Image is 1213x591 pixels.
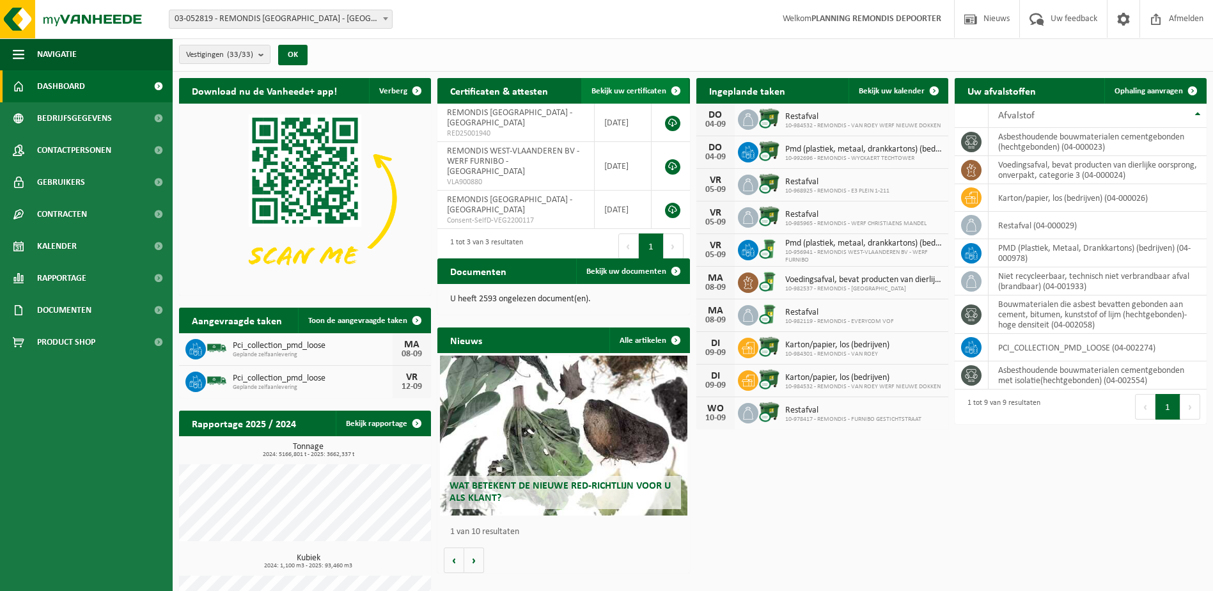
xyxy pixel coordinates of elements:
img: BL-SO-LV [206,370,228,391]
span: 10-956941 - REMONDIS WEST-VLAANDEREN BV - WERF FURNIBO [785,249,942,264]
a: Toon de aangevraagde taken [298,308,430,333]
img: WB-1100-CU [758,205,780,227]
span: 10-982537 - REMONDIS - [GEOGRAPHIC_DATA] [785,285,942,293]
div: VR [703,175,728,185]
span: Toon de aangevraagde taken [308,317,407,325]
count: (33/33) [227,51,253,59]
h2: Rapportage 2025 / 2024 [179,411,309,436]
img: WB-1100-CU [758,336,780,358]
span: Geplande zelfaanlevering [233,384,393,391]
td: bouwmaterialen die asbest bevatten gebonden aan cement, bitumen, kunststof of lijm (hechtgebonden... [989,295,1207,334]
div: 08-09 [703,316,728,325]
h2: Uw afvalstoffen [955,78,1049,103]
div: VR [703,208,728,218]
div: 08-09 [399,350,425,359]
img: WB-1100-CU [758,140,780,162]
div: 09-09 [703,381,728,390]
span: Restafval [785,406,921,416]
img: WB-0240-CU [758,303,780,325]
div: VR [399,372,425,382]
div: DI [703,371,728,381]
img: WB-0240-CU [758,271,780,292]
div: 1 tot 3 van 3 resultaten [444,232,523,260]
div: DI [703,338,728,349]
td: [DATE] [595,191,652,229]
div: 08-09 [703,283,728,292]
button: Vorige [444,548,464,573]
a: Bekijk uw kalender [849,78,947,104]
div: 05-09 [703,218,728,227]
span: Pmd (plastiek, metaal, drankkartons) (bedrijven) [785,145,942,155]
span: RED25001940 [447,129,584,139]
td: PCI_COLLECTION_PMD_LOOSE (04-002274) [989,334,1207,361]
p: U heeft 2593 ongelezen document(en). [450,295,677,304]
span: Afvalstof [998,111,1035,121]
button: 1 [1155,394,1180,420]
span: REMONDIS [GEOGRAPHIC_DATA] - [GEOGRAPHIC_DATA] [447,108,572,128]
p: 1 van 10 resultaten [450,528,683,537]
span: Pmd (plastiek, metaal, drankkartons) (bedrijven) [785,239,942,249]
span: Contracten [37,198,87,230]
img: WB-1100-CU [758,368,780,390]
span: Contactpersonen [37,134,111,166]
h3: Tonnage [185,443,431,458]
span: 10-992696 - REMONDIS - WYCKAERT TECHTOWER [785,155,942,162]
span: 10-985965 - REMONDIS - WERF CHRISTIAENS MANDEL [785,220,927,228]
h2: Ingeplande taken [696,78,798,103]
div: MA [703,273,728,283]
div: MA [703,306,728,316]
h2: Nieuws [437,327,495,352]
img: BL-SO-LV [206,337,228,359]
td: asbesthoudende bouwmaterialen cementgebonden met isolatie(hechtgebonden) (04-002554) [989,361,1207,390]
h2: Certificaten & attesten [437,78,561,103]
span: Restafval [785,177,889,187]
span: Dashboard [37,70,85,102]
span: Rapportage [37,262,86,294]
div: MA [399,340,425,350]
span: Vestigingen [186,45,253,65]
button: Previous [618,233,639,259]
td: karton/papier, los (bedrijven) (04-000026) [989,184,1207,212]
div: DO [703,110,728,120]
span: REMONDIS WEST-VLAANDEREN BV - WERF FURNIBO - [GEOGRAPHIC_DATA] [447,146,579,177]
div: 04-09 [703,120,728,129]
span: Verberg [379,87,407,95]
div: DO [703,143,728,153]
div: VR [703,240,728,251]
td: niet recycleerbaar, technisch niet verbrandbaar afval (brandbaar) (04-001933) [989,267,1207,295]
button: 1 [639,233,664,259]
span: Navigatie [37,38,77,70]
span: Karton/papier, los (bedrijven) [785,373,941,383]
div: 10-09 [703,414,728,423]
span: 10-984301 - REMONDIS - VAN ROEY [785,351,889,358]
span: 10-978417 - REMONDIS - FURNIBO GESTICHTSTRAAT [785,416,921,423]
span: 2024: 1,100 m3 - 2025: 93,460 m3 [185,563,431,569]
a: Alle artikelen [609,327,689,353]
span: Documenten [37,294,91,326]
button: Verberg [369,78,430,104]
span: Ophaling aanvragen [1115,87,1183,95]
td: restafval (04-000029) [989,212,1207,239]
a: Bekijk uw certificaten [581,78,689,104]
span: 10-968925 - REMONDIS - E3 PLEIN 1-211 [785,187,889,195]
span: 2024: 5166,801 t - 2025: 3662,337 t [185,452,431,458]
span: Pci_collection_pmd_loose [233,341,393,351]
span: Bedrijfsgegevens [37,102,112,134]
strong: PLANNING REMONDIS DEPOORTER [811,14,941,24]
span: Consent-SelfD-VEG2200117 [447,216,584,226]
div: 05-09 [703,185,728,194]
div: 09-09 [703,349,728,358]
span: Bekijk uw certificaten [591,87,666,95]
a: Bekijk rapportage [336,411,430,436]
div: 05-09 [703,251,728,260]
button: OK [278,45,308,65]
span: Geplande zelfaanlevering [233,351,393,359]
span: Kalender [37,230,77,262]
span: VLA900880 [447,177,584,187]
td: voedingsafval, bevat producten van dierlijke oorsprong, onverpakt, categorie 3 (04-000024) [989,156,1207,184]
span: Voedingsafval, bevat producten van dierlijke oorsprong, onverpakt, categorie 3 [785,275,942,285]
button: Vestigingen(33/33) [179,45,270,64]
span: Karton/papier, los (bedrijven) [785,340,889,351]
a: Ophaling aanvragen [1104,78,1205,104]
span: 10-984532 - REMONDIS - VAN ROEY WERF NIEUWE DOKKEN [785,122,941,130]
